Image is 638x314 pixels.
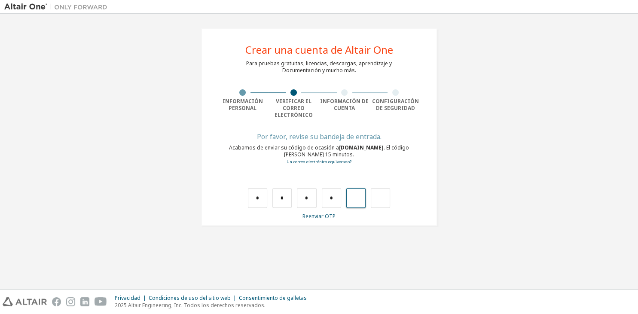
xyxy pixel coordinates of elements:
div: Información personal [217,98,269,112]
img: youtube.svg [95,297,107,306]
a: Reenviar OTP [302,213,336,220]
img: linkedin.svg [80,297,89,306]
div: Verificar el correo electrónico [268,98,319,119]
img: instagram.svg [66,297,75,306]
img: Altair Uno [4,3,112,11]
p: 2025 Altair Engineering, Inc. Todos los derechos reservados. [115,302,312,309]
div: Por favor, revise su bandeja de entrada. [217,134,421,139]
div: Privacidad [115,295,149,302]
div: Acabamos de enviar su código de ocasión a . El código [PERSON_NAME] 15 minutos. [217,144,421,165]
div: Condiciones de uso del sitio web [149,295,239,302]
div: Información de cuenta [319,98,370,112]
div: Crear una cuenta de Altair One [245,45,393,55]
a: Volver al formulario de registro [287,159,351,165]
div: Configuración de seguridad [370,98,421,112]
div: Consentimiento de galletas [239,295,312,302]
div: Para pruebas gratuitas, licencias, descargas, aprendizaje y Documentación y mucho más. [246,60,392,74]
span: [DOMAIN_NAME] [339,144,384,151]
img: altair_logo.svg [3,297,47,306]
img: facebook.svg [52,297,61,306]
